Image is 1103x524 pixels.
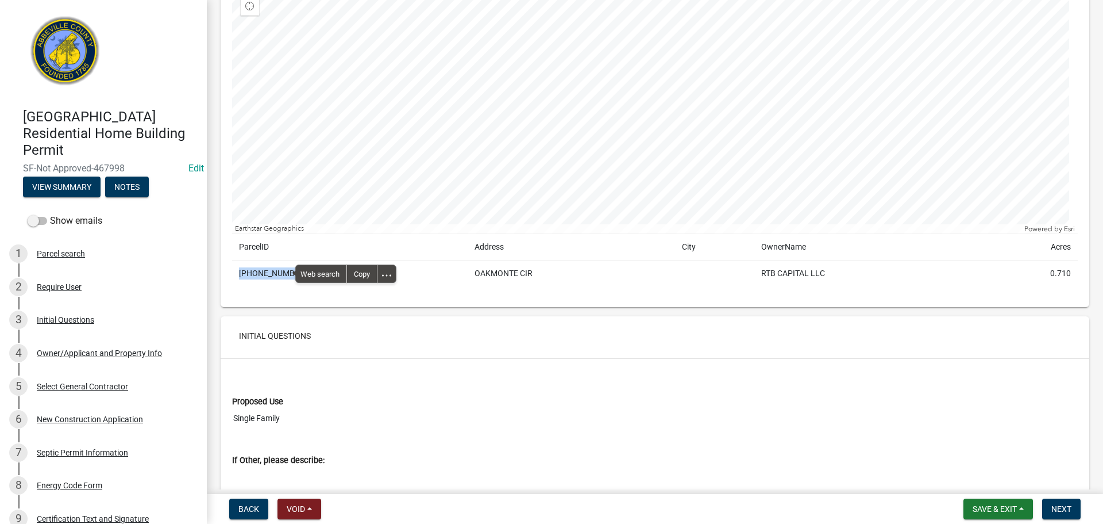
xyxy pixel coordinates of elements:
div: 7 [9,443,28,462]
div: 6 [9,410,28,429]
label: Show emails [28,214,102,228]
td: OAKMONTE CIR [468,261,675,287]
div: Energy Code Form [37,481,102,489]
span: SF-Not Approved-467998 [23,163,184,174]
td: ParcelID [232,234,468,261]
img: Abbeville County, South Carolina [23,12,107,97]
label: If Other, please describe: [232,457,325,465]
span: Web search [296,265,346,282]
td: Acres [978,234,1078,261]
wm-modal-confirm: Notes [105,183,149,193]
div: New Construction Application [37,415,143,423]
wm-modal-confirm: Edit Application Number [188,163,204,174]
button: Back [229,499,268,519]
div: Parcel search [37,250,85,258]
span: Back [238,504,259,514]
a: Esri [1064,225,1075,233]
span: Next [1051,504,1071,514]
wm-modal-confirm: Summary [23,183,101,193]
td: City [675,234,755,261]
div: Require User [37,283,82,291]
span: Save & Exit [973,504,1017,514]
h4: [GEOGRAPHIC_DATA] Residential Home Building Permit [23,109,198,158]
button: Void [277,499,321,519]
div: 8 [9,476,28,495]
div: 2 [9,278,28,296]
td: RTB CAPITAL LLC [754,261,978,287]
button: Next [1042,499,1081,519]
button: View Summary [23,177,101,197]
div: Select General Contractor [37,383,128,391]
td: OwnerName [754,234,978,261]
button: Notes [105,177,149,197]
div: 1 [9,244,28,263]
div: Certification Text and Signature [37,515,149,523]
span: Void [287,504,305,514]
button: Save & Exit [963,499,1033,519]
button: Initial Questions [230,326,320,346]
div: Septic Permit Information [37,449,128,457]
div: Earthstar Geographics [232,224,1021,234]
div: Copy [347,265,377,282]
div: Owner/Applicant and Property Info [37,349,162,357]
div: 5 [9,377,28,396]
td: Address [468,234,675,261]
label: Proposed Use [232,398,283,406]
a: Edit [188,163,204,174]
td: 0.710 [978,261,1078,287]
div: 3 [9,311,28,329]
div: 4 [9,344,28,362]
div: Initial Questions [37,316,94,324]
td: [PHONE_NUMBER] [232,261,468,287]
div: Powered by [1021,224,1078,234]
